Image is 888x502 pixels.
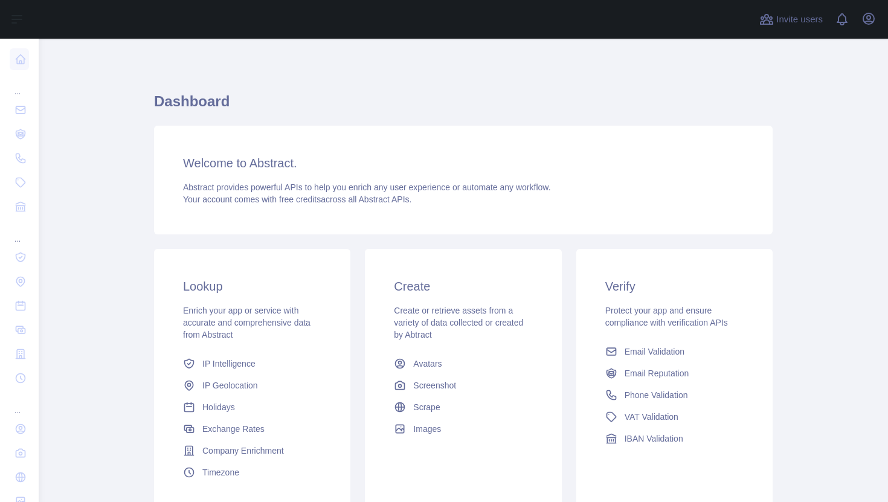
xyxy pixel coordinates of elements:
[178,375,326,396] a: IP Geolocation
[10,220,29,244] div: ...
[605,306,728,327] span: Protect your app and ensure compliance with verification APIs
[389,375,537,396] a: Screenshot
[757,10,825,29] button: Invite users
[183,155,744,172] h3: Welcome to Abstract.
[776,13,823,27] span: Invite users
[413,423,441,435] span: Images
[413,358,442,370] span: Avatars
[178,440,326,462] a: Company Enrichment
[600,362,748,384] a: Email Reputation
[279,195,321,204] span: free credits
[394,278,532,295] h3: Create
[625,433,683,445] span: IBAN Validation
[600,384,748,406] a: Phone Validation
[389,353,537,375] a: Avatars
[625,367,689,379] span: Email Reputation
[183,278,321,295] h3: Lookup
[394,306,523,339] span: Create or retrieve assets from a variety of data collected or created by Abtract
[202,466,239,478] span: Timezone
[178,353,326,375] a: IP Intelligence
[178,462,326,483] a: Timezone
[600,406,748,428] a: VAT Validation
[625,411,678,423] span: VAT Validation
[600,341,748,362] a: Email Validation
[202,445,284,457] span: Company Enrichment
[389,418,537,440] a: Images
[10,72,29,97] div: ...
[10,391,29,416] div: ...
[202,401,235,413] span: Holidays
[183,306,310,339] span: Enrich your app or service with accurate and comprehensive data from Abstract
[178,418,326,440] a: Exchange Rates
[413,379,456,391] span: Screenshot
[389,396,537,418] a: Scrape
[625,389,688,401] span: Phone Validation
[154,92,773,121] h1: Dashboard
[625,346,684,358] span: Email Validation
[605,278,744,295] h3: Verify
[183,195,411,204] span: Your account comes with across all Abstract APIs.
[178,396,326,418] a: Holidays
[202,379,258,391] span: IP Geolocation
[183,182,551,192] span: Abstract provides powerful APIs to help you enrich any user experience or automate any workflow.
[413,401,440,413] span: Scrape
[202,423,265,435] span: Exchange Rates
[600,428,748,449] a: IBAN Validation
[202,358,256,370] span: IP Intelligence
